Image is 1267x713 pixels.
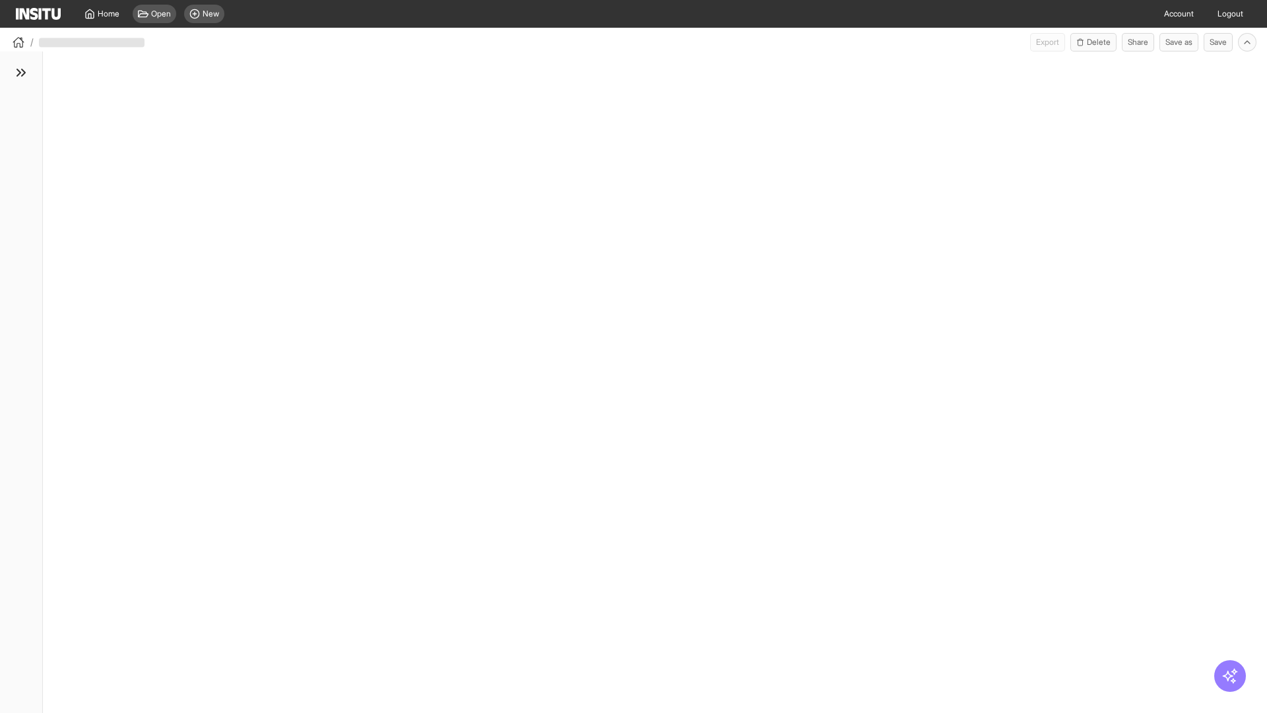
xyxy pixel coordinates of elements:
[151,9,171,19] span: Open
[11,34,34,50] button: /
[1030,33,1065,51] button: Export
[1204,33,1233,51] button: Save
[16,8,61,20] img: Logo
[30,36,34,49] span: /
[203,9,219,19] span: New
[1030,33,1065,51] span: Can currently only export from Insights reports.
[1159,33,1198,51] button: Save as
[1070,33,1117,51] button: Delete
[1122,33,1154,51] button: Share
[98,9,119,19] span: Home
